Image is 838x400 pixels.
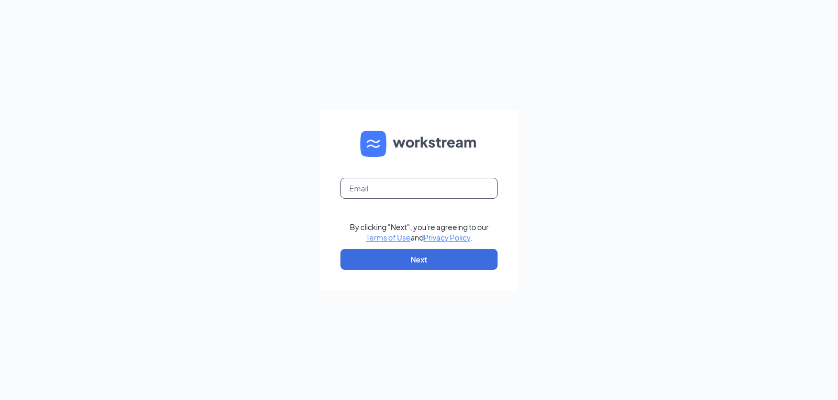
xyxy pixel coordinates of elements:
img: WS logo and Workstream text [360,131,478,157]
a: Privacy Policy [424,233,470,242]
input: Email [340,178,498,199]
button: Next [340,249,498,270]
div: By clicking "Next", you're agreeing to our and . [350,222,489,243]
a: Terms of Use [366,233,411,242]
